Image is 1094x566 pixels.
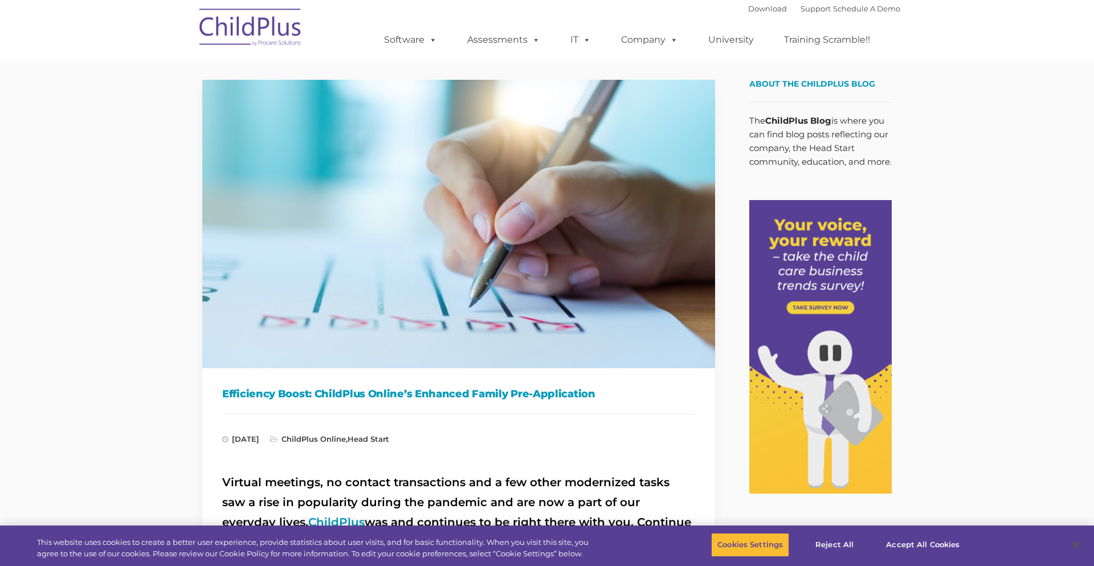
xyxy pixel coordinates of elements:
a: Software [373,28,448,51]
strong: ChildPlus Blog [765,115,831,126]
button: Accept All Cookies [880,533,966,557]
img: ChildPlus by Procare Solutions [194,1,308,58]
button: Close [1063,532,1088,557]
a: IT [559,28,602,51]
a: Training Scramble!! [773,28,881,51]
p: The is where you can find blog posts reflecting our company, the Head Start community, education,... [749,114,892,169]
a: Download [748,4,787,13]
h1: Efficiency Boost: ChildPlus Online’s Enhanced Family Pre-Application [222,385,695,402]
a: ChildPlus Online [281,434,346,443]
button: Reject All [799,533,870,557]
a: Schedule A Demo [833,4,900,13]
font: | [748,4,900,13]
a: Company [610,28,689,51]
a: ChildPlus [308,515,365,529]
a: Support [801,4,831,13]
span: About the ChildPlus Blog [749,79,875,89]
button: Cookies Settings [711,533,789,557]
a: University [697,28,765,51]
span: , [270,434,389,443]
div: This website uses cookies to create a better user experience, provide statistics about user visit... [37,537,602,559]
h2: Virtual meetings, no contact transactions and a few other modernized tasks saw a rise in populari... [222,473,695,552]
span: [DATE] [222,434,259,443]
a: Assessments [456,28,552,51]
a: Follow & Like Us on Facebook [749,524,844,542]
img: Efficiency Boost: ChildPlus Online's Enhanced Family Pre-Application Process - Streamlining Appli... [202,80,715,368]
a: Head Start [348,434,389,443]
